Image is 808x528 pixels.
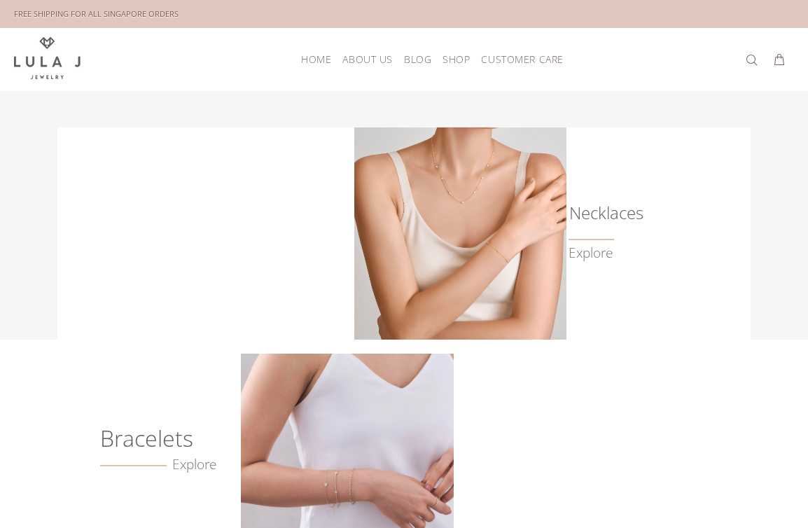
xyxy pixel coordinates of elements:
[569,206,623,220] h6: Necklaces
[100,431,227,445] h6: Bracelets
[569,245,613,261] a: Explore
[100,457,216,473] a: Explore
[404,54,431,64] span: Blog
[437,48,475,70] a: Shop
[443,54,470,64] span: Shop
[295,48,337,70] a: HOME
[481,54,563,64] span: Customer Care
[475,48,563,70] a: Customer Care
[354,127,566,340] img: Lula J Gold Necklaces Collection
[337,48,398,70] a: About Us
[14,6,179,22] div: FREE SHIPPING FOR ALL SINGAPORE ORDERS
[398,48,437,70] a: Blog
[301,54,331,64] span: HOME
[342,54,392,64] span: About Us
